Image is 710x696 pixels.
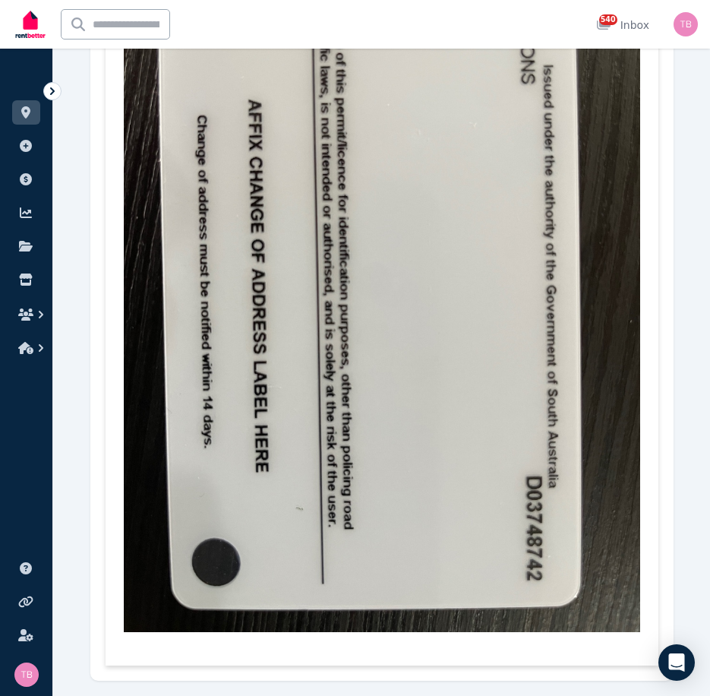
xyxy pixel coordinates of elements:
[14,663,39,687] img: Tracy Barrett
[12,5,49,43] img: RentBetter
[674,12,698,36] img: Tracy Barrett
[658,644,695,681] div: Open Intercom Messenger
[599,14,617,25] span: 540
[596,17,649,33] div: Inbox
